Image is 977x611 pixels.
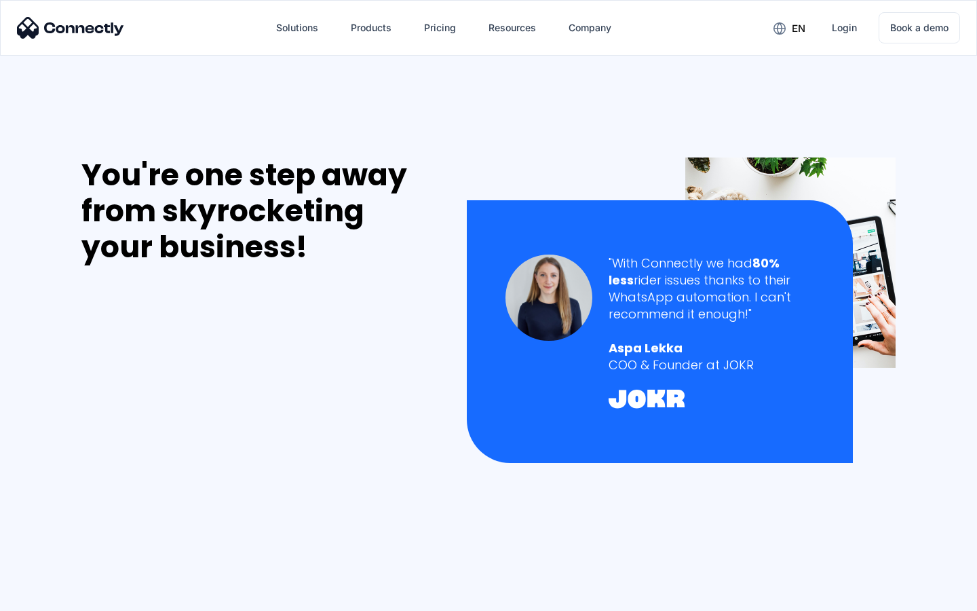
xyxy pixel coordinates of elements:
[27,587,81,606] ul: Language list
[569,18,611,37] div: Company
[558,12,622,44] div: Company
[488,18,536,37] div: Resources
[81,281,285,593] iframe: Form 0
[14,587,81,606] aside: Language selected: English
[609,339,683,356] strong: Aspa Lekka
[792,19,805,38] div: en
[81,158,438,265] div: You're one step away from skyrocketing your business!
[276,18,318,37] div: Solutions
[609,255,780,289] strong: 80% less
[351,18,391,37] div: Products
[832,18,857,37] div: Login
[424,18,456,37] div: Pricing
[478,12,547,44] div: Resources
[879,12,960,43] a: Book a demo
[17,17,124,39] img: Connectly Logo
[763,18,816,38] div: en
[413,12,467,44] a: Pricing
[609,356,814,373] div: COO & Founder at JOKR
[265,12,329,44] div: Solutions
[609,255,814,323] div: "With Connectly we had rider issues thanks to their WhatsApp automation. I can't recommend it eno...
[821,12,868,44] a: Login
[340,12,402,44] div: Products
